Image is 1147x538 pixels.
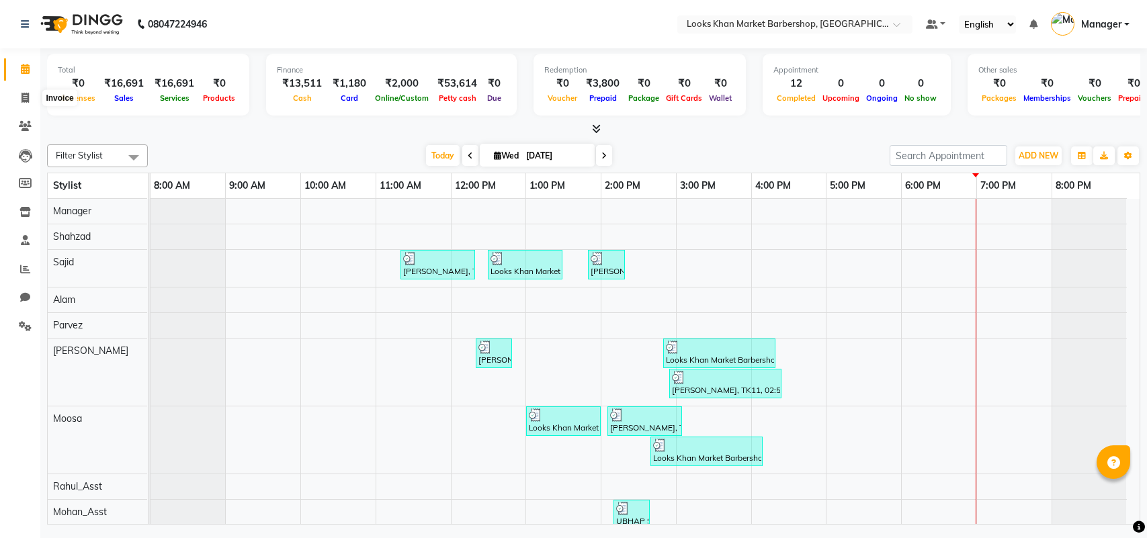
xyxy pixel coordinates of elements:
span: Services [157,93,193,103]
span: Due [484,93,505,103]
img: logo [34,5,126,43]
a: 6:00 PM [902,176,944,195]
div: ₹0 [482,76,506,91]
div: ₹0 [978,76,1020,91]
a: 1:00 PM [526,176,568,195]
div: ₹0 [1074,76,1115,91]
span: Stylist [53,179,81,191]
span: Sales [111,93,137,103]
span: Filter Stylist [56,150,103,161]
div: Invoice [42,90,77,106]
input: 2025-09-03 [522,146,589,166]
span: Shahzad [53,230,91,242]
span: Prepaid [586,93,620,103]
a: 8:00 AM [151,176,194,195]
span: Online/Custom [372,93,432,103]
span: Sajid [53,256,74,268]
div: Total [58,64,239,76]
div: Looks Khan Market Barbershop Walkin, TK10, 02:50 PM-04:20 PM, Sr.Stylist Cut(M),[PERSON_NAME] Tri... [665,341,774,366]
span: Wallet [706,93,735,103]
div: ₹53,614 [432,76,482,91]
div: [PERSON_NAME], TK11, 02:55 PM-04:25 PM, Sr.Stylist Cut(M),Threading Men [671,371,780,396]
div: ₹0 [58,76,99,91]
span: ADD NEW [1019,150,1058,161]
span: Moosa [53,412,82,424]
div: 12 [773,76,819,91]
div: Looks Khan Market Barbershop Walkin, TK05, 01:00 PM-02:00 PM, Cr.Stylist Cut(M) [527,408,599,434]
span: [PERSON_NAME] [53,345,128,357]
span: No show [901,93,940,103]
span: Packages [978,93,1020,103]
button: ADD NEW [1015,146,1062,165]
span: Ongoing [863,93,901,103]
div: ₹16,691 [99,76,149,91]
span: Today [426,145,460,166]
span: Gift Cards [663,93,706,103]
a: 4:00 PM [752,176,794,195]
span: Wed [491,150,522,161]
span: Memberships [1020,93,1074,103]
div: Looks Khan Market Barbershop Walkin, TK03, 12:30 PM-01:30 PM, Royal Shave Experience [489,252,561,277]
div: 0 [901,76,940,91]
a: 3:00 PM [677,176,719,195]
div: Looks Khan Market Barbershop Walkin, TK09, 02:40 PM-04:10 PM, Cr.Stylist Cut(F),[PERSON_NAME] Tri... [652,439,761,464]
span: Alam [53,294,75,306]
a: 11:00 AM [376,176,425,195]
iframe: chat widget [1091,484,1134,525]
span: Parvez [53,319,83,331]
a: 10:00 AM [301,176,349,195]
span: Vouchers [1074,93,1115,103]
input: Search Appointment [890,145,1007,166]
span: Mohan_Asst [53,506,107,518]
div: ₹0 [706,76,735,91]
div: [PERSON_NAME], TK08, 02:05 PM-03:05 PM, Cr.Stylist Cut(M) [609,408,681,434]
span: Completed [773,93,819,103]
div: Finance [277,64,506,76]
div: ₹13,511 [277,76,327,91]
div: ₹0 [663,76,706,91]
span: Products [200,93,239,103]
span: Card [337,93,362,103]
div: ₹3,800 [581,76,625,91]
a: 7:00 PM [977,176,1019,195]
div: ₹0 [625,76,663,91]
a: 2:00 PM [601,176,644,195]
a: 8:00 PM [1052,176,1095,195]
span: Voucher [544,93,581,103]
span: Package [625,93,663,103]
div: [PERSON_NAME] mr, TK02, 12:20 PM-12:50 PM, [PERSON_NAME] Trimming [477,341,511,366]
a: 5:00 PM [826,176,869,195]
img: Manager [1051,12,1074,36]
a: 12:00 PM [452,176,499,195]
div: Appointment [773,64,940,76]
div: 0 [863,76,901,91]
div: [PERSON_NAME], TK07, 01:50 PM-02:20 PM, [PERSON_NAME] Trimming [589,252,624,277]
a: 9:00 AM [226,176,269,195]
div: ₹16,691 [149,76,200,91]
span: Petty cash [435,93,480,103]
span: Upcoming [819,93,863,103]
div: ₹0 [200,76,239,91]
span: Rahul_Asst [53,480,102,492]
span: Cash [290,93,315,103]
div: ₹1,180 [327,76,372,91]
div: ₹0 [1020,76,1074,91]
div: [PERSON_NAME], TK01, 11:20 AM-12:20 PM, Moroccan Head massage(F)*,Head Massage(M) [402,252,474,277]
div: ₹2,000 [372,76,432,91]
div: 0 [819,76,863,91]
span: Manager [1081,17,1121,32]
span: Manager [53,205,91,217]
div: ₹0 [544,76,581,91]
div: UBHAP SENGRAI, TK06, 02:10 PM-02:40 PM, Moroccan Head massage(F)* [615,502,648,527]
div: Redemption [544,64,735,76]
b: 08047224946 [148,5,207,43]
